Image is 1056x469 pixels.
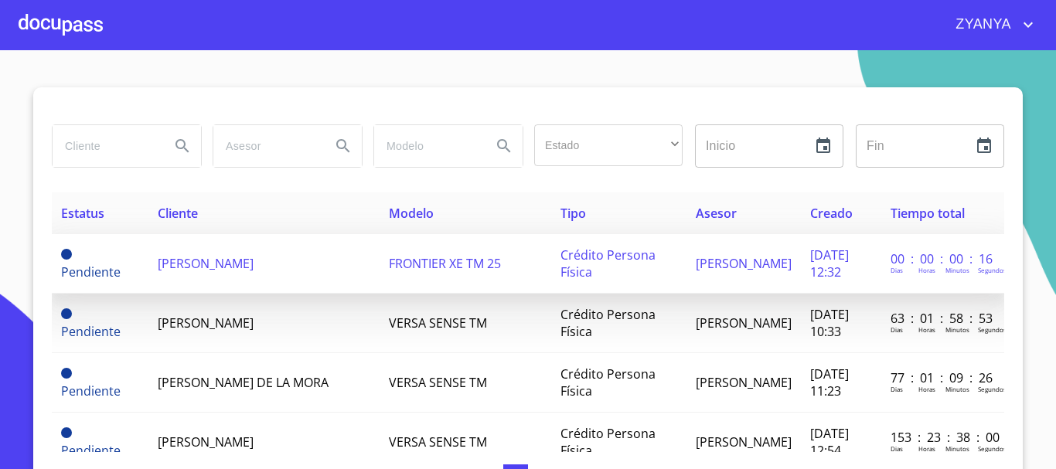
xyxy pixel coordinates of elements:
p: Minutos [945,325,969,334]
p: Horas [918,385,935,393]
span: Pendiente [61,442,121,459]
p: 153 : 23 : 38 : 00 [891,429,995,446]
span: [DATE] 10:33 [810,306,849,340]
p: 63 : 01 : 58 : 53 [891,310,995,327]
span: VERSA SENSE TM [389,314,487,331]
span: Crédito Persona Física [560,425,656,459]
p: 77 : 01 : 09 : 26 [891,369,995,386]
button: Search [325,127,362,165]
span: [PERSON_NAME] [696,314,792,331]
div: ​ [534,124,683,166]
p: Minutos [945,385,969,393]
p: Horas [918,266,935,274]
p: Dias [891,266,903,274]
input: search [213,125,319,167]
span: [DATE] 12:32 [810,246,849,280]
button: Search [485,127,523,165]
span: [DATE] 12:54 [810,425,849,459]
span: FRONTIER XE TM 25 [389,255,501,272]
p: Minutos [945,444,969,453]
input: search [374,125,479,167]
p: Segundos [978,266,1007,274]
p: Horas [918,444,935,453]
span: [PERSON_NAME] [696,433,792,450]
span: Estatus [61,205,104,222]
span: [PERSON_NAME] [158,314,254,331]
span: [PERSON_NAME] [158,433,254,450]
span: Creado [810,205,853,222]
span: Tiempo total [891,205,965,222]
button: Search [164,127,201,165]
span: Pendiente [61,308,72,319]
p: Segundos [978,444,1007,453]
span: Pendiente [61,427,72,438]
span: Modelo [389,205,434,222]
span: Pendiente [61,249,72,260]
span: [PERSON_NAME] DE LA MORA [158,374,329,391]
span: Pendiente [61,382,121,399]
span: Cliente [158,205,198,222]
span: Tipo [560,205,586,222]
span: [PERSON_NAME] [158,255,254,272]
span: [PERSON_NAME] [696,255,792,272]
p: 00 : 00 : 00 : 16 [891,250,995,267]
span: ZYANYA [944,12,1019,37]
span: VERSA SENSE TM [389,433,487,450]
p: Segundos [978,385,1007,393]
p: Horas [918,325,935,334]
button: account of current user [944,12,1037,37]
span: Pendiente [61,323,121,340]
input: search [53,125,158,167]
p: Segundos [978,325,1007,334]
span: Pendiente [61,368,72,379]
span: Pendiente [61,263,121,280]
p: Minutos [945,266,969,274]
span: [PERSON_NAME] [696,374,792,391]
span: VERSA SENSE TM [389,374,487,391]
span: Asesor [696,205,737,222]
p: Dias [891,444,903,453]
span: Crédito Persona Física [560,306,656,340]
span: Crédito Persona Física [560,365,656,399]
span: Crédito Persona Física [560,246,656,280]
p: Dias [891,385,903,393]
span: [DATE] 11:23 [810,365,849,399]
p: Dias [891,325,903,334]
